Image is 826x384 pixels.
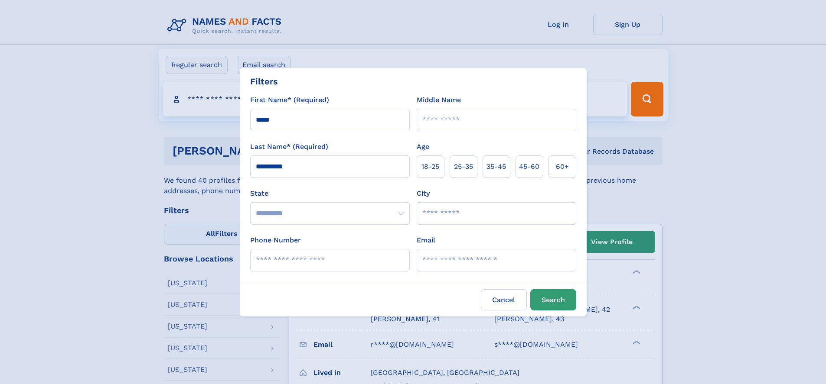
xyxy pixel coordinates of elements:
[519,161,539,172] span: 45‑60
[250,95,329,105] label: First Name* (Required)
[481,289,527,310] label: Cancel
[417,235,435,245] label: Email
[250,188,410,199] label: State
[486,161,506,172] span: 35‑45
[454,161,473,172] span: 25‑35
[250,142,328,152] label: Last Name* (Required)
[421,161,439,172] span: 18‑25
[417,142,429,152] label: Age
[556,161,569,172] span: 60+
[417,188,430,199] label: City
[250,235,301,245] label: Phone Number
[530,289,576,310] button: Search
[250,75,278,88] div: Filters
[417,95,461,105] label: Middle Name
